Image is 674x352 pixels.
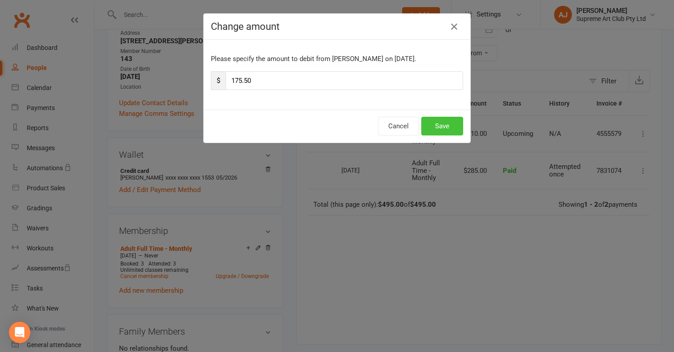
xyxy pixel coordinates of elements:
[421,117,463,135] button: Save
[447,20,461,34] button: Close
[378,117,419,135] button: Cancel
[9,322,30,343] div: Open Intercom Messenger
[211,71,226,90] span: $
[211,53,463,64] p: Please specify the amount to debit from [PERSON_NAME] on [DATE].
[211,21,463,32] h4: Change amount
